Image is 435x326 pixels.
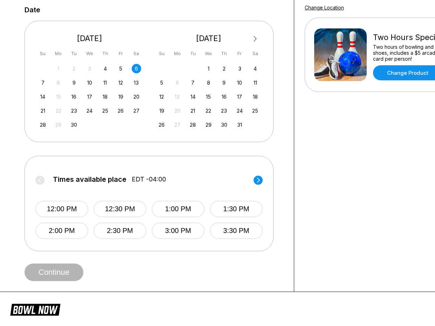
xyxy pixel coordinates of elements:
[188,49,198,58] div: Tu
[132,64,141,73] div: Choose Saturday, September 6th, 2025
[219,78,229,87] div: Choose Thursday, October 9th, 2025
[132,106,141,115] div: Choose Saturday, September 27th, 2025
[85,64,94,73] div: Not available Wednesday, September 3rd, 2025
[235,64,244,73] div: Choose Friday, October 3rd, 2025
[204,78,213,87] div: Choose Wednesday, October 8th, 2025
[85,78,94,87] div: Choose Wednesday, September 10th, 2025
[188,106,198,115] div: Choose Tuesday, October 21st, 2025
[69,106,79,115] div: Choose Tuesday, September 23rd, 2025
[85,49,94,58] div: We
[250,33,261,45] button: Next Month
[235,49,244,58] div: Fr
[305,5,344,11] a: Change Location
[235,106,244,115] div: Choose Friday, October 24th, 2025
[204,120,213,129] div: Choose Wednesday, October 29th, 2025
[152,222,205,239] button: 3:00 PM
[132,175,166,183] span: EDT -04:00
[101,106,110,115] div: Choose Thursday, September 25th, 2025
[85,92,94,101] div: Choose Wednesday, September 17th, 2025
[69,64,79,73] div: Not available Tuesday, September 2nd, 2025
[69,92,79,101] div: Choose Tuesday, September 16th, 2025
[173,106,182,115] div: Not available Monday, October 20th, 2025
[204,92,213,101] div: Choose Wednesday, October 15th, 2025
[219,106,229,115] div: Choose Thursday, October 23rd, 2025
[132,49,141,58] div: Sa
[116,78,125,87] div: Choose Friday, September 12th, 2025
[210,201,263,217] button: 1:30 PM
[54,92,63,101] div: Not available Monday, September 15th, 2025
[54,64,63,73] div: Not available Monday, September 1st, 2025
[173,120,182,129] div: Not available Monday, October 27th, 2025
[38,49,48,58] div: Su
[152,201,205,217] button: 1:00 PM
[250,64,260,73] div: Choose Saturday, October 4th, 2025
[156,63,261,129] div: month 2025-10
[37,63,142,129] div: month 2025-09
[94,222,146,239] button: 2:30 PM
[235,120,244,129] div: Choose Friday, October 31st, 2025
[38,120,48,129] div: Choose Sunday, September 28th, 2025
[219,92,229,101] div: Choose Thursday, October 16th, 2025
[101,78,110,87] div: Choose Thursday, September 11th, 2025
[116,64,125,73] div: Choose Friday, September 5th, 2025
[157,120,166,129] div: Choose Sunday, October 26th, 2025
[250,49,260,58] div: Sa
[188,120,198,129] div: Choose Tuesday, October 28th, 2025
[204,106,213,115] div: Choose Wednesday, October 22nd, 2025
[38,78,48,87] div: Choose Sunday, September 7th, 2025
[101,49,110,58] div: Th
[69,120,79,129] div: Choose Tuesday, September 30th, 2025
[314,28,367,81] img: Two Hours Special
[94,201,146,217] button: 12:30 PM
[157,106,166,115] div: Choose Sunday, October 19th, 2025
[235,78,244,87] div: Choose Friday, October 10th, 2025
[101,64,110,73] div: Choose Thursday, September 4th, 2025
[38,106,48,115] div: Choose Sunday, September 21st, 2025
[25,6,40,14] label: Date
[250,106,260,115] div: Choose Saturday, October 25th, 2025
[54,120,63,129] div: Not available Monday, September 29th, 2025
[69,49,79,58] div: Tu
[250,78,260,87] div: Choose Saturday, October 11th, 2025
[132,92,141,101] div: Choose Saturday, September 20th, 2025
[154,34,263,43] div: [DATE]
[54,106,63,115] div: Not available Monday, September 22nd, 2025
[54,78,63,87] div: Not available Monday, September 8th, 2025
[204,49,213,58] div: We
[101,92,110,101] div: Choose Thursday, September 18th, 2025
[173,92,182,101] div: Not available Monday, October 13th, 2025
[173,78,182,87] div: Not available Monday, October 6th, 2025
[219,120,229,129] div: Choose Thursday, October 30th, 2025
[157,92,166,101] div: Choose Sunday, October 12th, 2025
[210,222,263,239] button: 3:30 PM
[53,175,126,183] span: Times available place
[38,92,48,101] div: Choose Sunday, September 14th, 2025
[235,92,244,101] div: Choose Friday, October 17th, 2025
[157,78,166,87] div: Choose Sunday, October 5th, 2025
[116,106,125,115] div: Choose Friday, September 26th, 2025
[69,78,79,87] div: Choose Tuesday, September 9th, 2025
[219,64,229,73] div: Choose Thursday, October 2nd, 2025
[173,49,182,58] div: Mo
[188,78,198,87] div: Choose Tuesday, October 7th, 2025
[35,34,144,43] div: [DATE]
[188,92,198,101] div: Choose Tuesday, October 14th, 2025
[116,49,125,58] div: Fr
[250,92,260,101] div: Choose Saturday, October 18th, 2025
[204,64,213,73] div: Choose Wednesday, October 1st, 2025
[35,222,88,239] button: 2:00 PM
[219,49,229,58] div: Th
[85,106,94,115] div: Choose Wednesday, September 24th, 2025
[35,201,88,217] button: 12:00 PM
[157,49,166,58] div: Su
[132,78,141,87] div: Choose Saturday, September 13th, 2025
[116,92,125,101] div: Choose Friday, September 19th, 2025
[54,49,63,58] div: Mo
